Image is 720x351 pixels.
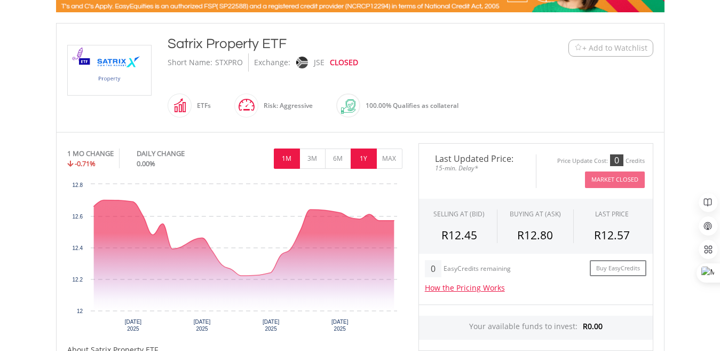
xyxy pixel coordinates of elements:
[72,214,83,220] text: 12.6
[75,159,96,168] span: -0.71%
[331,319,348,332] text: [DATE] 2025
[254,53,290,72] div: Exchange:
[425,283,505,293] a: How the Pricing Works
[441,228,477,243] span: R12.45
[76,308,83,314] text: 12
[258,93,313,119] div: Risk: Aggressive
[376,149,402,169] button: MAX
[262,319,279,332] text: [DATE] 2025
[341,99,355,114] img: collateral-qualifying-green.svg
[168,34,503,53] div: Satrix Property ETF
[583,321,603,331] span: R0.00
[585,171,645,188] button: Market Closed
[590,260,646,277] a: Buy EasyCredits
[427,163,528,173] span: 15-min. Delay*
[72,277,83,283] text: 12.2
[433,209,485,219] div: SELLING AT (BID)
[444,265,511,274] div: EasyCredits remaining
[69,45,149,95] img: EQU.ZA.STXPRO.png
[419,316,653,340] div: Your available funds to invest:
[510,209,561,219] span: BUYING AT (ASK)
[517,228,553,243] span: R12.80
[574,44,582,52] img: Watchlist
[67,149,114,159] div: 1 MO CHANGE
[137,149,220,159] div: DAILY CHANGE
[610,154,623,166] div: 0
[351,149,377,169] button: 1Y
[192,93,211,119] div: ETFs
[557,157,608,165] div: Price Update Cost:
[626,157,645,165] div: Credits
[67,179,402,339] svg: Interactive chart
[366,101,458,110] span: 100.00% Qualifies as collateral
[137,159,155,168] span: 0.00%
[325,149,351,169] button: 6M
[72,182,83,188] text: 12.8
[67,179,402,339] div: Chart. Highcharts interactive chart.
[124,319,141,332] text: [DATE] 2025
[425,260,441,277] div: 0
[568,40,653,57] button: Watchlist + Add to Watchlist
[215,53,243,72] div: STXPRO
[299,149,326,169] button: 3M
[330,53,358,72] div: CLOSED
[582,43,647,53] span: + Add to Watchlist
[594,228,630,243] span: R12.57
[296,57,307,68] img: jse.png
[427,154,528,163] span: Last Updated Price:
[193,319,210,332] text: [DATE] 2025
[274,149,300,169] button: 1M
[72,245,83,251] text: 12.4
[314,53,325,72] div: JSE
[595,209,629,219] div: LAST PRICE
[168,53,212,72] div: Short Name:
